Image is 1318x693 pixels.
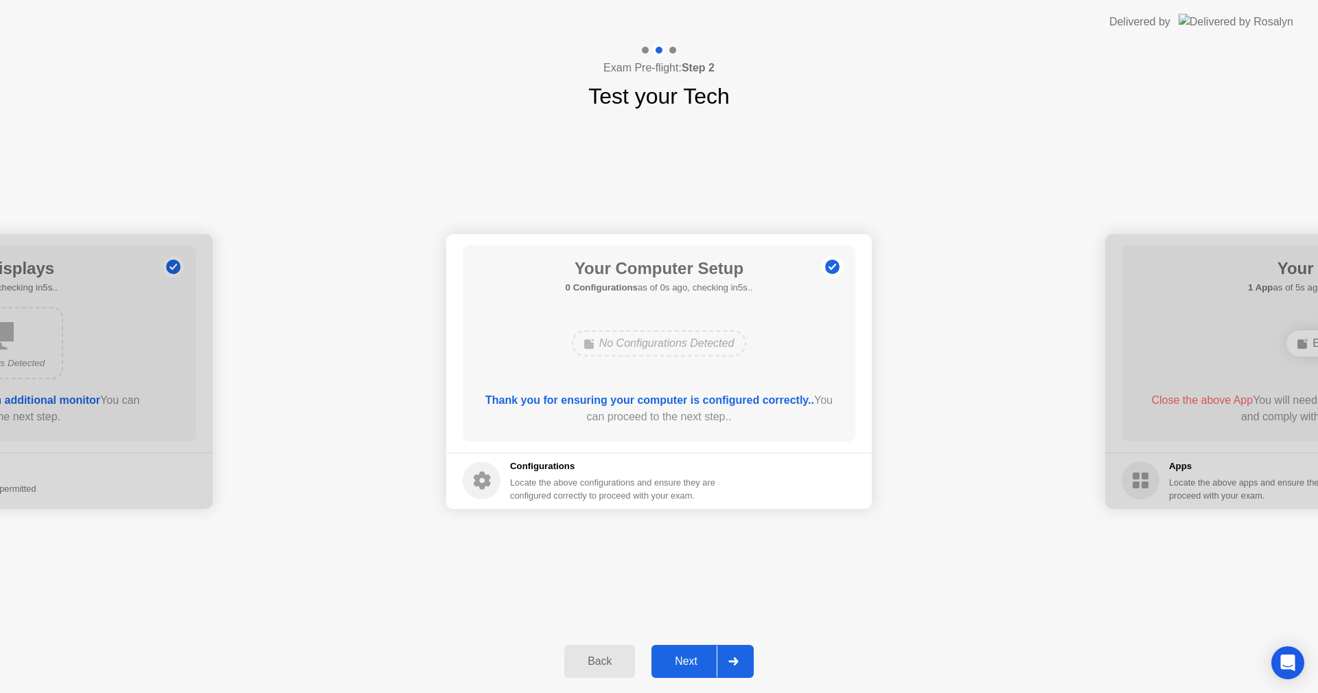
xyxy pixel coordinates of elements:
b: Step 2 [682,62,715,73]
b: Thank you for ensuring your computer is configured correctly.. [485,394,814,406]
img: Delivered by Rosalyn [1179,14,1293,30]
div: Next [656,655,717,668]
div: Delivered by [1109,14,1170,30]
div: Open Intercom Messenger [1271,646,1304,679]
button: Next [651,645,754,678]
h1: Your Computer Setup [566,256,753,281]
h4: Exam Pre-flight: [603,60,715,76]
div: No Configurations Detected [572,330,747,356]
h5: Configurations [510,459,718,473]
div: You can proceed to the next step.. [483,392,836,425]
b: 0 Configurations [566,282,638,293]
button: Back [564,645,635,678]
div: Back [568,655,631,668]
h1: Test your Tech [588,80,730,113]
div: Locate the above configurations and ensure they are configured correctly to proceed with your exam. [510,476,718,502]
h5: as of 0s ago, checking in5s.. [566,281,753,295]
